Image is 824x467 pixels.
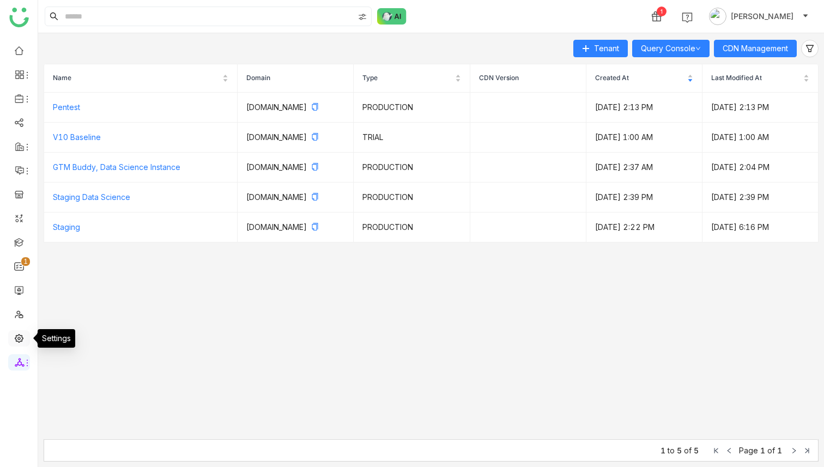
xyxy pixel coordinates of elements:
[702,153,819,183] td: [DATE] 2:04 PM
[731,10,793,22] span: [PERSON_NAME]
[661,446,665,455] span: 1
[354,123,470,153] td: TRIAL
[707,8,811,25] button: [PERSON_NAME]
[702,183,819,213] td: [DATE] 2:39 PM
[632,40,710,57] button: Query Console
[641,44,701,53] a: Query Console
[586,213,702,242] td: [DATE] 2:22 PM
[354,153,470,183] td: PRODUCTION
[246,131,344,143] p: [DOMAIN_NAME]
[470,64,586,93] th: CDN Version
[21,257,30,266] nz-badge-sup: 1
[709,8,726,25] img: avatar
[594,43,619,54] span: Tenant
[38,329,75,348] div: Settings
[53,132,101,142] a: V10 Baseline
[354,183,470,213] td: PRODUCTION
[246,221,344,233] p: [DOMAIN_NAME]
[358,13,367,21] img: search-type.svg
[723,43,788,54] span: CDN Management
[354,213,470,242] td: PRODUCTION
[354,93,470,123] td: PRODUCTION
[702,93,819,123] td: [DATE] 2:13 PM
[9,8,29,27] img: logo
[53,192,130,202] a: Staging Data Science
[739,446,758,455] span: Page
[684,446,692,455] span: of
[714,40,797,57] button: CDN Management
[53,162,180,172] a: GTM Buddy, Data Science Instance
[246,191,344,203] p: [DOMAIN_NAME]
[760,446,765,455] span: 1
[377,8,407,25] img: ask-buddy-normal.svg
[586,183,702,213] td: [DATE] 2:39 PM
[657,7,667,16] div: 1
[702,213,819,242] td: [DATE] 6:16 PM
[586,123,702,153] td: [DATE] 1:00 AM
[694,446,699,455] span: 5
[246,101,344,113] p: [DOMAIN_NAME]
[586,153,702,183] td: [DATE] 2:37 AM
[586,93,702,123] td: [DATE] 2:13 PM
[767,446,775,455] span: of
[246,161,344,173] p: [DOMAIN_NAME]
[573,40,628,57] button: Tenant
[682,12,693,23] img: help.svg
[777,446,782,455] span: 1
[53,102,80,112] a: Pentest
[23,256,28,267] p: 1
[238,64,354,93] th: Domain
[677,446,682,455] span: 5
[53,222,80,232] a: Staging
[668,446,675,455] span: to
[702,123,819,153] td: [DATE] 1:00 AM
